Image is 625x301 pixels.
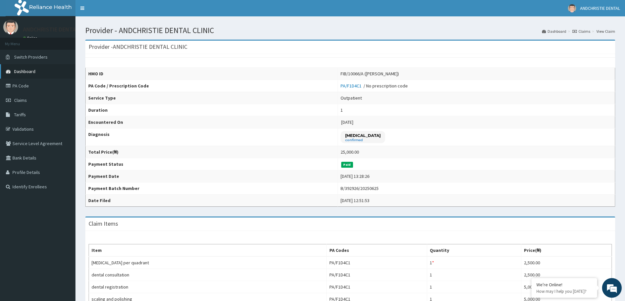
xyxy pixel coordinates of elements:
div: B/392926/20250625 [341,185,379,192]
a: Dashboard [542,28,566,34]
img: User Image [3,20,18,34]
th: Payment Date [86,170,338,182]
small: confirmed [345,139,381,142]
th: Total Price(₦) [86,146,338,158]
img: d_794563401_company_1708531726252_794563401 [12,33,27,49]
th: Date Filed [86,195,338,207]
th: Encountered On [86,116,338,128]
td: 2,500.00 [521,269,612,281]
div: [DATE] 12:51:53 [341,197,369,204]
td: 2,500.00 [521,256,612,269]
div: Outpatient [341,95,362,101]
th: Quantity [427,244,521,257]
span: Claims [14,97,27,103]
p: ANDCHRISTIE DENTAL [23,27,79,32]
span: ANDCHRISTIE DENTAL [580,5,620,11]
td: dental consultation [89,269,327,281]
span: Dashboard [14,68,35,74]
th: PA Codes [327,244,427,257]
td: [MEDICAL_DATA] per quadrant [89,256,327,269]
textarea: Type your message and hit 'Enter' [3,179,125,202]
td: PA/F1D4C1 [327,281,427,293]
p: How may I help you today? [536,289,592,294]
th: HMO ID [86,68,338,80]
div: FIB/10066/A ([PERSON_NAME]) [341,70,399,77]
span: [DATE] [341,119,353,125]
div: / No prescription code [341,83,408,89]
th: PA Code / Prescription Code [86,80,338,92]
td: dental registration [89,281,327,293]
th: Payment Batch Number [86,182,338,195]
td: PA/F1D4C1 [327,269,427,281]
span: We're online! [38,83,91,149]
div: We're Online! [536,282,592,288]
td: 1 [427,281,521,293]
td: 5,000.00 [521,281,612,293]
th: Diagnosis [86,128,338,146]
a: PA/F1D4C1 [341,83,364,89]
img: User Image [568,4,576,12]
span: Paid [341,162,353,168]
div: 1 [341,107,343,113]
th: Payment Status [86,158,338,170]
p: [MEDICAL_DATA] [345,133,381,138]
th: Service Type [86,92,338,104]
h3: Claim Items [89,221,118,227]
th: Duration [86,104,338,116]
div: Chat with us now [34,37,110,45]
a: Claims [573,28,590,34]
h3: Provider - ANDCHRISTIE DENTAL CLINIC [89,44,187,50]
td: PA/F1D4C1 [327,256,427,269]
div: 25,000.00 [341,149,359,155]
td: 1 [427,269,521,281]
a: View Claim [596,28,615,34]
span: Switch Providers [14,54,48,60]
th: Price(₦) [521,244,612,257]
th: Item [89,244,327,257]
div: Minimize live chat window [108,3,123,19]
div: [DATE] 13:28:26 [341,173,369,179]
h1: Provider - ANDCHRISTIE DENTAL CLINIC [85,26,615,35]
a: Online [23,36,39,40]
td: 1 [427,256,521,269]
span: Tariffs [14,112,26,118]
